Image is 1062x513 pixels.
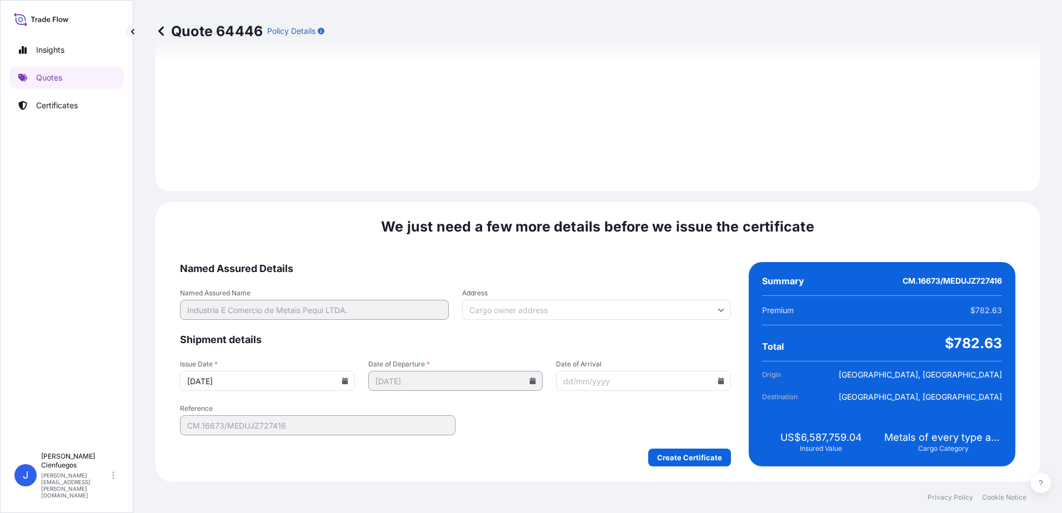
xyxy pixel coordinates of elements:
[839,369,1002,380] span: [GEOGRAPHIC_DATA], [GEOGRAPHIC_DATA]
[180,404,455,413] span: Reference
[970,305,1002,316] span: $782.63
[762,369,824,380] span: Origin
[36,100,78,111] p: Certificates
[9,94,124,117] a: Certificates
[780,431,862,444] span: US$6,587,759.04
[180,333,731,346] span: Shipment details
[180,289,449,298] span: Named Assured Name
[462,300,731,320] input: Cargo owner address
[884,431,1002,444] span: Metals of every type and description including by-products and/or derivatives
[36,44,64,56] p: Insights
[381,218,814,235] span: We just need a few more details before we issue the certificate
[762,341,784,352] span: Total
[9,67,124,89] a: Quotes
[556,371,731,391] input: dd/mm/yyyy
[762,391,824,403] span: Destination
[368,371,543,391] input: dd/mm/yyyy
[762,305,794,316] span: Premium
[556,360,731,369] span: Date of Arrival
[36,72,62,83] p: Quotes
[368,360,543,369] span: Date of Departure
[41,472,110,499] p: [PERSON_NAME][EMAIL_ADDRESS][PERSON_NAME][DOMAIN_NAME]
[839,391,1002,403] span: [GEOGRAPHIC_DATA], [GEOGRAPHIC_DATA]
[180,262,731,275] span: Named Assured Details
[928,493,973,502] a: Privacy Policy
[267,26,315,37] p: Policy Details
[945,334,1002,352] span: $782.63
[762,275,804,286] span: Summary
[918,444,969,453] span: Cargo Category
[657,452,722,463] p: Create Certificate
[156,22,263,40] p: Quote 64446
[903,275,1002,286] span: CM.16673/MEDUJZ727416
[648,449,731,466] button: Create Certificate
[180,415,455,435] input: Your internal reference
[180,371,355,391] input: dd/mm/yyyy
[180,360,355,369] span: Issue Date
[41,452,110,470] p: [PERSON_NAME] Cienfuegos
[800,444,842,453] span: Insured Value
[9,39,124,61] a: Insights
[462,289,731,298] span: Address
[23,470,28,481] span: J
[982,493,1026,502] a: Cookie Notice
